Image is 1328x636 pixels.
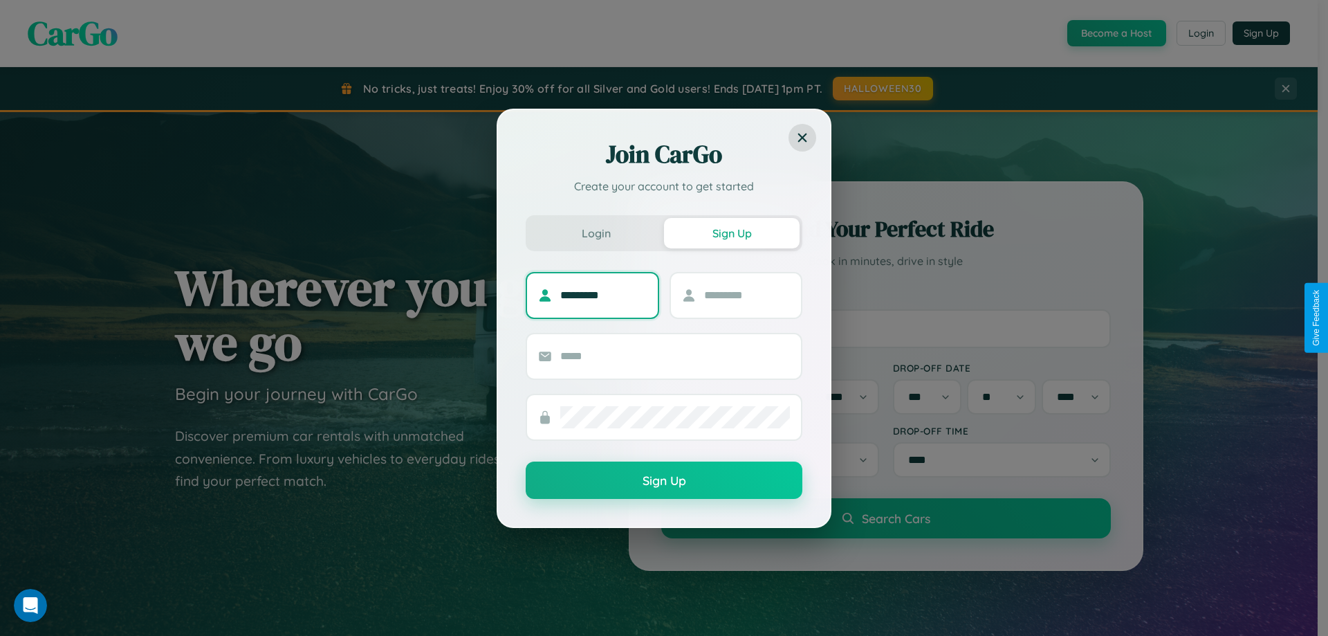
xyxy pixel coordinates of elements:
[526,138,802,171] h2: Join CarGo
[664,218,800,248] button: Sign Up
[1311,290,1321,346] div: Give Feedback
[528,218,664,248] button: Login
[526,462,802,499] button: Sign Up
[526,178,802,194] p: Create your account to get started
[14,589,47,622] iframe: Intercom live chat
